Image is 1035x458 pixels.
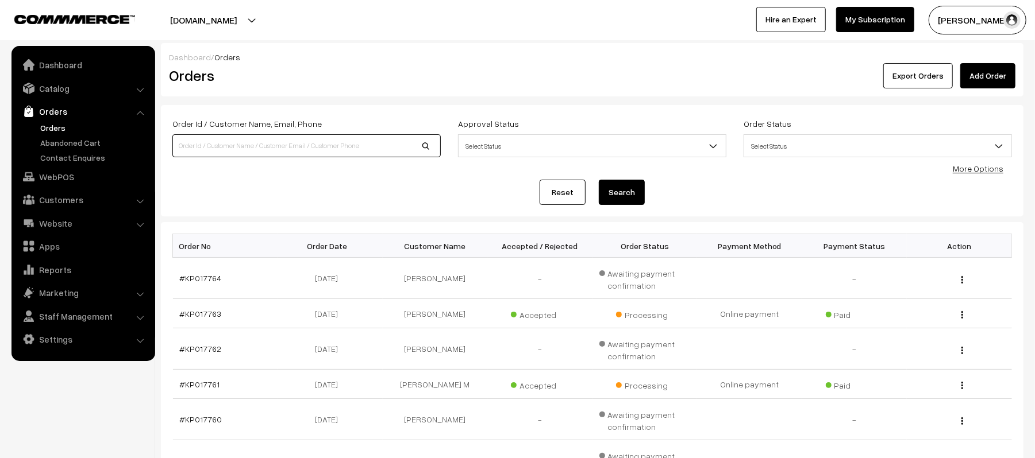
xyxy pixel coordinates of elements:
span: Accepted [511,377,568,391]
span: Awaiting payment confirmation [599,265,691,292]
img: Menu [961,276,963,284]
button: [PERSON_NAME] [929,6,1026,34]
a: Settings [14,329,151,350]
a: Contact Enquires [37,152,151,164]
td: - [802,258,907,299]
img: COMMMERCE [14,15,135,24]
td: - [802,328,907,370]
a: COMMMERCE [14,11,115,25]
a: Orders [14,101,151,122]
span: Processing [616,306,674,321]
td: [DATE] [278,258,383,299]
th: Accepted / Rejected [487,234,592,258]
span: Awaiting payment confirmation [599,335,691,362]
td: [DATE] [278,299,383,328]
span: Orders [214,52,240,62]
h2: Orders [169,67,440,84]
span: Accepted [511,306,568,321]
span: Select Status [458,134,726,157]
span: Select Status [744,136,1011,156]
a: Apps [14,236,151,257]
td: [PERSON_NAME] [383,399,488,440]
a: #KP017762 [180,344,222,354]
th: Order Status [592,234,698,258]
img: Menu [961,382,963,389]
a: More Options [953,164,1003,173]
td: [DATE] [278,328,383,370]
a: Abandoned Cart [37,137,151,149]
td: [PERSON_NAME] [383,299,488,328]
th: Customer Name [383,234,488,258]
button: Search [599,180,645,205]
td: [PERSON_NAME] [383,328,488,370]
img: Menu [961,347,963,354]
td: Online payment [697,370,802,399]
a: Dashboard [169,52,211,62]
a: Customers [14,189,151,210]
button: Export Orders [883,63,953,88]
span: Select Status [744,134,1012,157]
span: Paid [826,306,883,321]
img: Menu [961,417,963,425]
td: [DATE] [278,370,383,399]
td: - [802,399,907,440]
img: user [1003,11,1021,29]
a: Orders [37,122,151,134]
a: Reports [14,259,151,280]
th: Action [907,234,1012,258]
span: Paid [826,377,883,391]
a: Add Order [960,63,1015,88]
img: Menu [961,311,963,319]
label: Approval Status [458,118,519,130]
span: Select Status [459,136,726,156]
button: [DOMAIN_NAME] [130,6,277,34]
div: / [169,51,1015,63]
a: My Subscription [836,7,914,32]
a: Hire an Expert [756,7,826,32]
a: Website [14,213,151,234]
td: Online payment [697,299,802,328]
a: Reset [540,180,586,205]
th: Payment Method [697,234,802,258]
a: #KP017764 [180,273,222,283]
span: Awaiting payment confirmation [599,406,691,433]
th: Payment Status [802,234,907,258]
label: Order Status [744,118,791,130]
td: [DATE] [278,399,383,440]
label: Order Id / Customer Name, Email, Phone [172,118,322,130]
td: [PERSON_NAME] [383,258,488,299]
td: - [487,328,592,370]
td: [PERSON_NAME] M [383,370,488,399]
th: Order No [173,234,278,258]
a: WebPOS [14,166,151,187]
a: Staff Management [14,306,151,327]
a: #KP017763 [180,309,222,319]
a: Catalog [14,78,151,99]
td: - [487,258,592,299]
a: #KP017761 [180,379,220,389]
a: Dashboard [14,55,151,75]
a: Marketing [14,282,151,303]
td: - [487,399,592,440]
th: Order Date [278,234,383,258]
span: Processing [616,377,674,391]
a: #KP017760 [180,414,222,424]
input: Order Id / Customer Name / Customer Email / Customer Phone [172,134,441,157]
